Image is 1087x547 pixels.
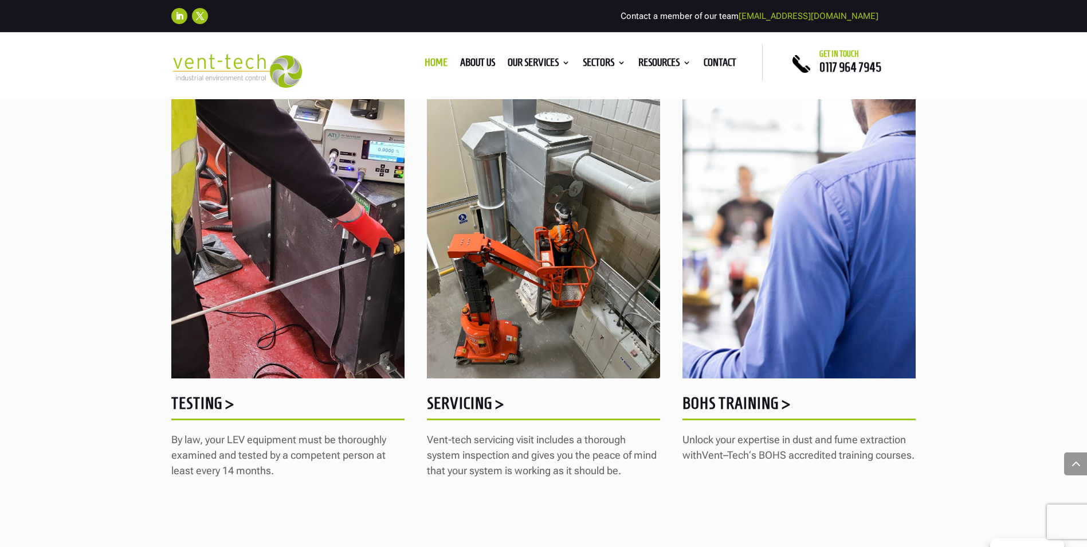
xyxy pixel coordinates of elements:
img: 2023-09-27T08_35_16.549ZVENT-TECH---Clear-background [171,54,303,88]
h5: BOHS Training > [682,395,916,417]
a: Home [425,58,448,71]
a: Contact [704,58,736,71]
a: Resources [638,58,691,71]
a: Follow on LinkedIn [171,8,187,24]
span: Contact a member of our team [621,11,878,21]
p: By law, your LEV equipment must be thoroughly examined and tested by a competent person at least ... [171,432,405,489]
span: Vent [702,449,723,461]
img: training [682,76,916,378]
span: – [723,449,727,461]
img: Servicing [427,76,660,378]
a: Sectors [583,58,626,71]
h5: Servicing > [427,395,660,417]
a: Follow on X [192,8,208,24]
img: HEPA-filter-testing-James-G [171,76,405,378]
span: Tech [727,449,749,461]
a: About us [460,58,495,71]
a: Our Services [508,58,570,71]
a: [EMAIL_ADDRESS][DOMAIN_NAME] [739,11,878,21]
span: Get in touch [819,49,859,58]
h5: Testing > [171,395,405,417]
a: 0117 964 7945 [819,60,881,74]
span: Unlock your expertise in dust and fume extraction with [682,433,906,461]
p: Vent-tech servicing visit includes a thorough system inspection and gives you the peace of mind t... [427,432,660,489]
span: ‘s BOHS accredited training courses. [749,449,915,461]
